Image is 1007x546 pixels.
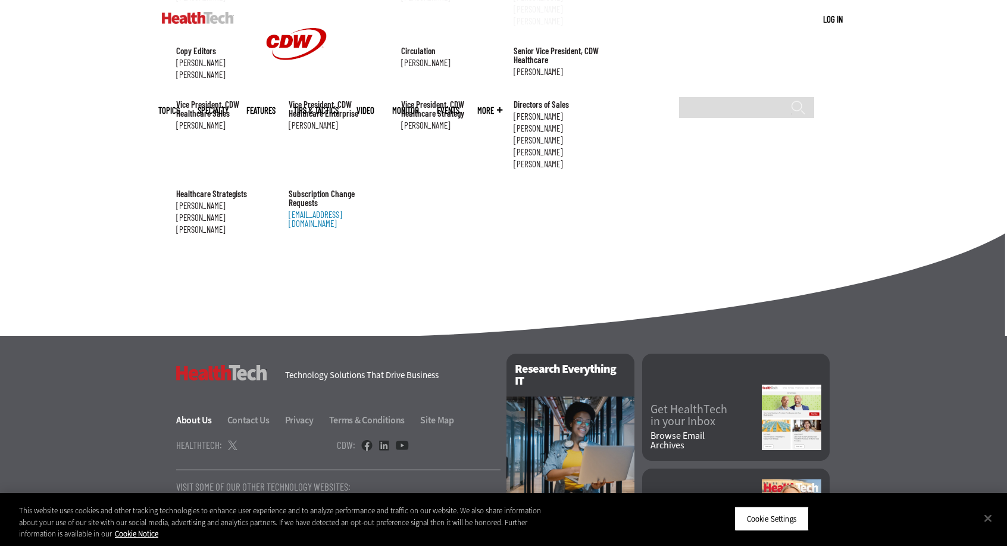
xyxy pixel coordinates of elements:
div: [PERSON_NAME] [289,121,383,130]
a: Contact Us [227,414,283,426]
p: Visit Some Of Our Other Technology Websites: [176,482,501,492]
div: [PERSON_NAME] [176,201,271,210]
a: Get HealthTechin your Inbox [651,404,762,428]
h4: Technology Solutions That Drive Business [285,371,492,380]
span: More [477,106,502,115]
a: Tips & Tactics [293,106,339,115]
a: Video [356,106,374,115]
a: Events [437,106,459,115]
img: newsletter screenshot [762,385,821,450]
a: Site Map [420,414,454,426]
a: MonITor [392,106,419,115]
div: [PERSON_NAME] [514,124,608,133]
a: About Us [176,414,226,426]
div: [PERSON_NAME] [176,213,271,222]
a: Features [246,106,276,115]
div: Directors of Sales [514,100,608,109]
div: Healthcare Strategists [176,189,271,198]
a: More information about your privacy [115,529,158,539]
div: [PERSON_NAME] [514,112,608,121]
div: [PERSON_NAME] [514,136,608,145]
div: [PERSON_NAME] [514,148,608,157]
h2: Research Everything IT [506,354,634,397]
div: [PERSON_NAME] [401,121,496,130]
span: Topics [158,106,180,115]
a: CDW [252,79,341,91]
h3: HealthTech [176,365,267,380]
a: Privacy [285,414,327,426]
h4: CDW: [337,440,355,450]
a: Browse EmailArchives [651,431,762,450]
div: [PERSON_NAME] [176,225,271,234]
div: This website uses cookies and other tracking technologies to enhance user experience and to analy... [19,505,554,540]
h4: HealthTech: [176,440,222,450]
a: [EMAIL_ADDRESS][DOMAIN_NAME] [289,209,342,229]
div: [PERSON_NAME] [176,121,271,130]
img: Home [162,12,234,24]
button: Close [975,505,1001,531]
a: Log in [823,14,843,24]
div: [PERSON_NAME] [514,160,608,169]
div: User menu [823,13,843,26]
span: Specialty [198,106,229,115]
button: Cookie Settings [734,506,809,531]
a: Terms & Conditions [329,414,419,426]
div: Subscription Change Requests [289,189,383,207]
